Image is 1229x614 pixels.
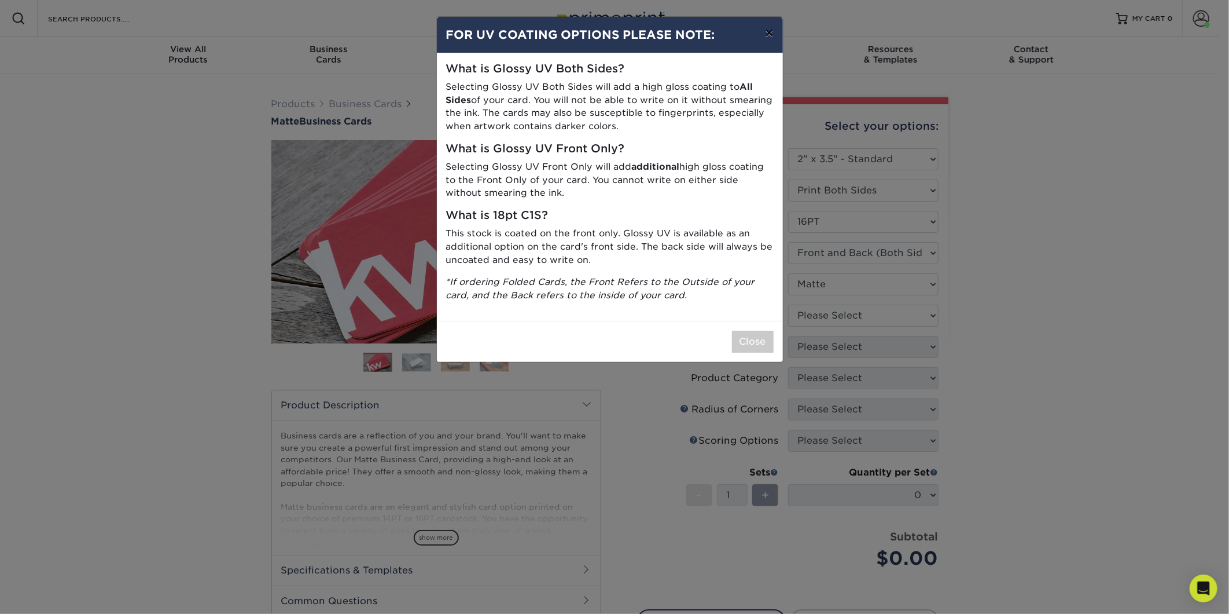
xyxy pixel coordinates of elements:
h5: What is Glossy UV Both Sides? [446,63,774,76]
p: Selecting Glossy UV Both Sides will add a high gloss coating to of your card. You will not be abl... [446,81,774,133]
p: This stock is coated on the front only. Glossy UV is available as an additional option on the car... [446,227,774,266]
h5: What is 18pt C1S? [446,209,774,222]
button: Close [732,331,774,353]
button: × [756,17,782,49]
h5: What is Glossy UV Front Only? [446,142,774,156]
i: *If ordering Folded Cards, the Front Refers to the Outside of your card, and the Back refers to t... [446,276,755,301]
strong: additional [632,161,680,172]
p: Selecting Glossy UV Front Only will add high gloss coating to the Front Only of your card. You ca... [446,160,774,200]
h4: FOR UV COATING OPTIONS PLEASE NOTE: [446,26,774,43]
strong: All Sides [446,81,753,105]
div: Open Intercom Messenger [1190,575,1217,602]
